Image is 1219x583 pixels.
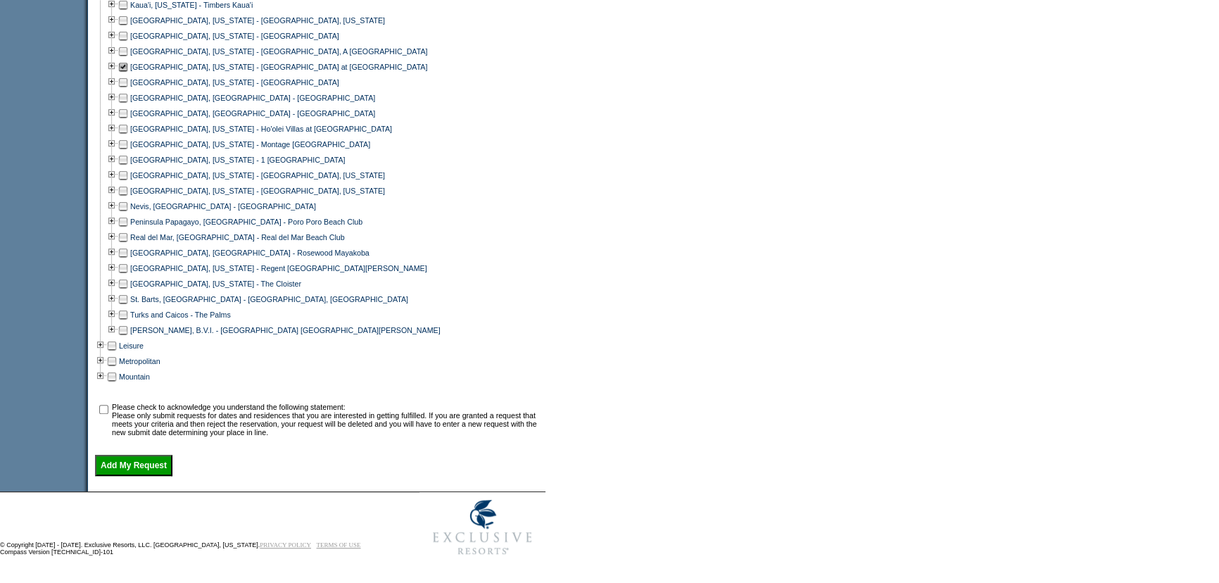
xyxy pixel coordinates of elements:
[130,202,316,211] a: Nevis, [GEOGRAPHIC_DATA] - [GEOGRAPHIC_DATA]
[119,372,150,381] a: Mountain
[130,78,339,87] a: [GEOGRAPHIC_DATA], [US_STATE] - [GEOGRAPHIC_DATA]
[130,187,385,195] a: [GEOGRAPHIC_DATA], [US_STATE] - [GEOGRAPHIC_DATA], [US_STATE]
[130,249,370,257] a: [GEOGRAPHIC_DATA], [GEOGRAPHIC_DATA] - Rosewood Mayakoba
[130,47,427,56] a: [GEOGRAPHIC_DATA], [US_STATE] - [GEOGRAPHIC_DATA], A [GEOGRAPHIC_DATA]
[119,357,160,365] a: Metropolitan
[119,341,144,350] a: Leisure
[130,233,345,242] a: Real del Mar, [GEOGRAPHIC_DATA] - Real del Mar Beach Club
[130,280,301,288] a: [GEOGRAPHIC_DATA], [US_STATE] - The Cloister
[112,403,541,437] td: Please check to acknowledge you understand the following statement: Please only submit requests f...
[130,218,362,226] a: Peninsula Papagayo, [GEOGRAPHIC_DATA] - Poro Poro Beach Club
[130,16,385,25] a: [GEOGRAPHIC_DATA], [US_STATE] - [GEOGRAPHIC_DATA], [US_STATE]
[130,140,370,149] a: [GEOGRAPHIC_DATA], [US_STATE] - Montage [GEOGRAPHIC_DATA]
[130,32,339,40] a: [GEOGRAPHIC_DATA], [US_STATE] - [GEOGRAPHIC_DATA]
[130,109,375,118] a: [GEOGRAPHIC_DATA], [GEOGRAPHIC_DATA] - [GEOGRAPHIC_DATA]
[95,455,172,476] input: Add My Request
[130,326,441,334] a: [PERSON_NAME], B.V.I. - [GEOGRAPHIC_DATA] [GEOGRAPHIC_DATA][PERSON_NAME]
[130,156,346,164] a: [GEOGRAPHIC_DATA], [US_STATE] - 1 [GEOGRAPHIC_DATA]
[317,541,361,548] a: TERMS OF USE
[130,125,392,133] a: [GEOGRAPHIC_DATA], [US_STATE] - Ho'olei Villas at [GEOGRAPHIC_DATA]
[260,541,311,548] a: PRIVACY POLICY
[130,295,408,303] a: St. Barts, [GEOGRAPHIC_DATA] - [GEOGRAPHIC_DATA], [GEOGRAPHIC_DATA]
[419,492,545,563] img: Exclusive Resorts
[130,264,427,272] a: [GEOGRAPHIC_DATA], [US_STATE] - Regent [GEOGRAPHIC_DATA][PERSON_NAME]
[130,63,427,71] a: [GEOGRAPHIC_DATA], [US_STATE] - [GEOGRAPHIC_DATA] at [GEOGRAPHIC_DATA]
[130,1,253,9] a: Kaua'i, [US_STATE] - Timbers Kaua'i
[130,94,375,102] a: [GEOGRAPHIC_DATA], [GEOGRAPHIC_DATA] - [GEOGRAPHIC_DATA]
[130,171,385,180] a: [GEOGRAPHIC_DATA], [US_STATE] - [GEOGRAPHIC_DATA], [US_STATE]
[130,311,231,319] a: Turks and Caicos - The Palms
